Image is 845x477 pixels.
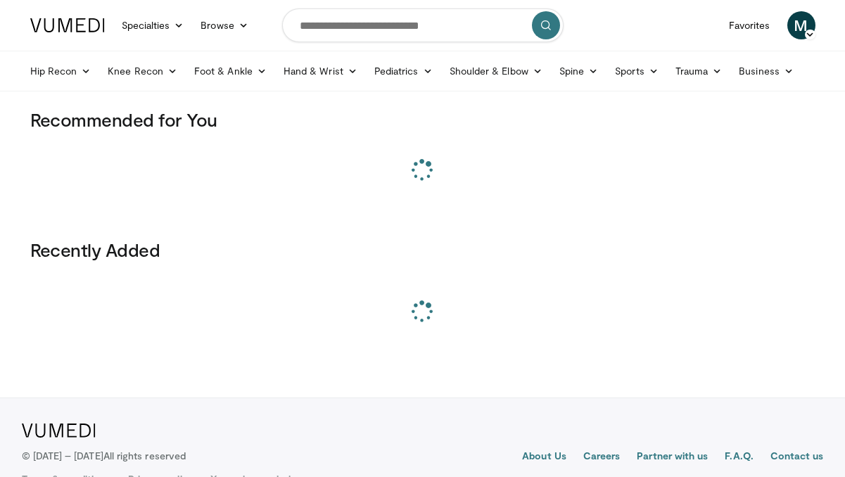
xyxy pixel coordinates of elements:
[725,449,753,466] a: F.A.Q.
[30,18,105,32] img: VuMedi Logo
[730,57,802,85] a: Business
[583,449,621,466] a: Careers
[667,57,731,85] a: Trauma
[30,238,815,261] h3: Recently Added
[22,449,186,463] p: © [DATE] – [DATE]
[366,57,441,85] a: Pediatrics
[551,57,606,85] a: Spine
[282,8,564,42] input: Search topics, interventions
[637,449,708,466] a: Partner with us
[113,11,193,39] a: Specialties
[720,11,779,39] a: Favorites
[99,57,186,85] a: Knee Recon
[606,57,667,85] a: Sports
[22,424,96,438] img: VuMedi Logo
[275,57,366,85] a: Hand & Wrist
[522,449,566,466] a: About Us
[186,57,275,85] a: Foot & Ankle
[192,11,257,39] a: Browse
[441,57,551,85] a: Shoulder & Elbow
[770,449,824,466] a: Contact us
[30,108,815,131] h3: Recommended for You
[103,450,186,462] span: All rights reserved
[787,11,815,39] a: M
[22,57,100,85] a: Hip Recon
